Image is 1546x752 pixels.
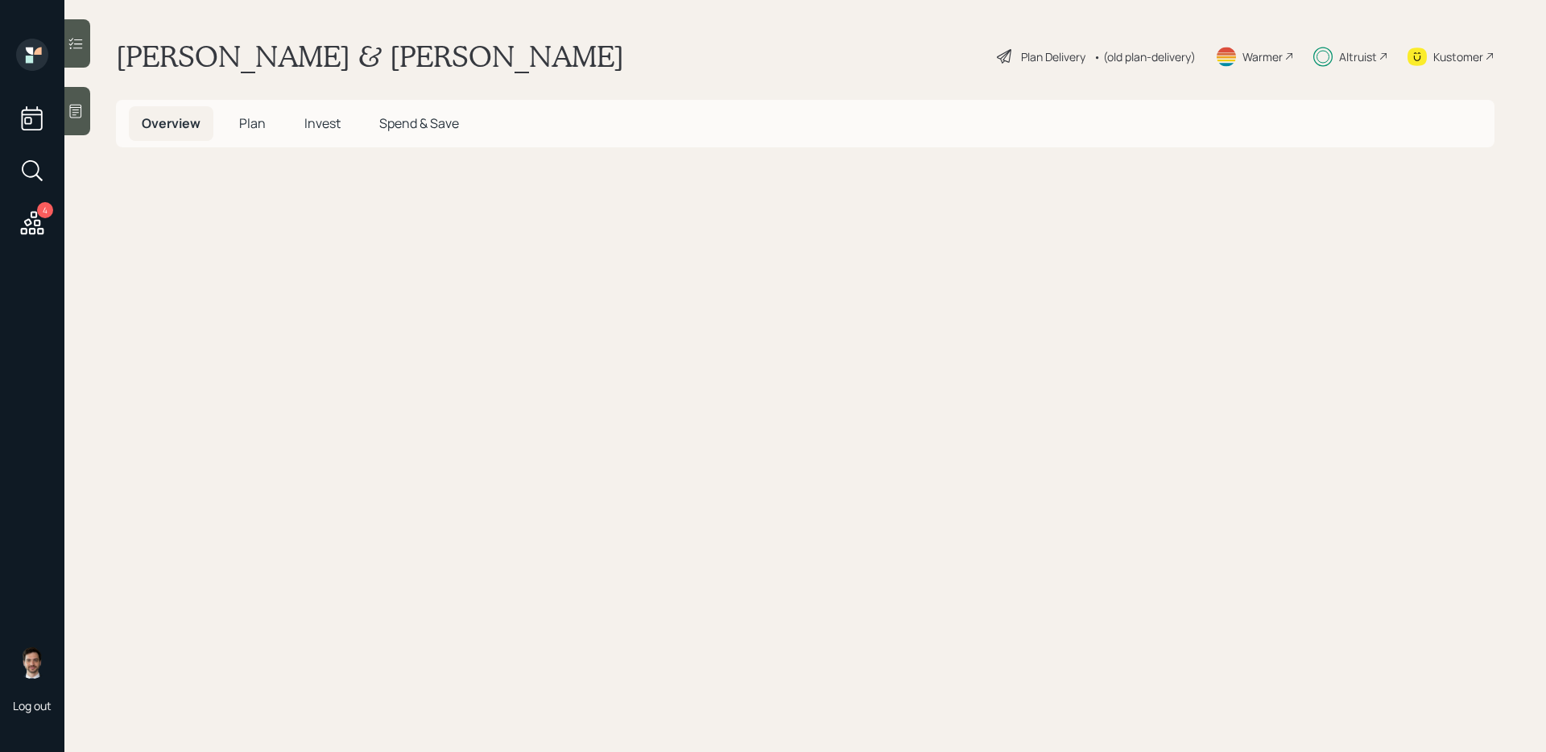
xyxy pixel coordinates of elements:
[379,114,459,132] span: Spend & Save
[1339,48,1377,65] div: Altruist
[37,202,53,218] div: 4
[239,114,266,132] span: Plan
[142,114,200,132] span: Overview
[13,698,52,713] div: Log out
[1242,48,1283,65] div: Warmer
[16,647,48,679] img: jonah-coleman-headshot.png
[1433,48,1483,65] div: Kustomer
[1021,48,1085,65] div: Plan Delivery
[116,39,624,74] h1: [PERSON_NAME] & [PERSON_NAME]
[1093,48,1196,65] div: • (old plan-delivery)
[304,114,341,132] span: Invest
